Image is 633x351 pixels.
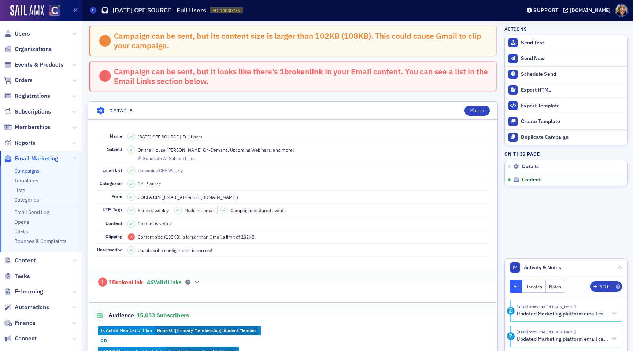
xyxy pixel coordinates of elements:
[570,7,611,14] div: [DOMAIN_NAME]
[14,219,29,225] a: Opens
[4,30,30,38] a: Users
[138,133,203,140] span: [DATE] CPE SOURCE | Full Users
[4,155,58,163] a: Email Marketing
[15,288,43,296] span: E-Learning
[517,329,545,335] time: 9/19/2025 01:58 PM
[184,207,215,214] span: Medium: email
[507,307,515,315] div: Activity
[4,303,49,311] a: Automations
[110,133,122,139] span: Name
[521,87,623,93] div: Export HTML
[14,228,28,235] a: Clicks
[15,272,30,280] span: Tasks
[524,264,561,271] span: Activity & Notes
[505,129,627,145] button: Duplicate Campaign
[138,194,238,200] span: COCPA CPE ( [EMAIL_ADDRESS][DOMAIN_NAME] )
[114,67,489,86] div: Campaign can be sent, but it looks like there's in your Email content. You can see a list in the ...
[521,55,623,62] div: Send Now
[112,6,206,15] h1: [DATE] CPE SOURCE | Full Users
[109,107,133,115] h4: Details
[212,7,240,14] span: EC-14030739
[15,45,52,53] span: Organizations
[522,163,539,170] span: Details
[545,304,576,309] span: Lauren Standiford
[517,304,545,309] time: 9/19/2025 01:59 PM
[138,233,256,240] span: Content size (108KB) is larger than Gmail's limit of 102KB.
[521,71,623,78] div: Schedule Send
[138,180,161,187] div: CPE Source
[4,139,36,147] a: Reports
[522,280,546,293] button: Updates
[138,220,172,227] span: Content is setup!
[102,167,122,173] span: Email List
[521,118,623,125] div: Create Template
[138,247,212,254] span: Unsubscribe configuration is correct!
[4,256,36,265] a: Content
[4,108,51,116] a: Subscriptions
[15,61,63,69] span: Events & Products
[517,335,617,343] button: Updated Marketing platform email campaign: [DATE] CPE SOURCE | Full Users
[4,76,33,84] a: Orders
[533,7,559,14] div: Support
[522,177,541,183] span: Content
[4,288,43,296] a: E-Learning
[505,98,627,114] a: Export Template
[15,30,30,38] span: Users
[138,154,196,161] button: Generate AI Subject Lines
[507,332,515,340] div: Activity
[14,177,38,184] a: Templates
[505,82,627,98] a: Export HTML
[14,187,25,193] a: Lists
[14,196,39,203] a: Categories
[107,146,122,152] span: Subject
[147,279,182,286] span: 46 Valid Links
[137,311,189,319] span: 15,033 Subscribers
[4,45,52,53] a: Organizations
[15,92,50,100] span: Registrations
[15,108,51,116] span: Subscriptions
[109,279,143,286] span: 1 Broken Link
[97,247,122,252] span: Unsubscribe
[475,109,484,113] div: Edit
[590,281,622,292] button: Note
[4,123,51,131] a: Memberships
[546,280,565,293] button: Notes
[95,310,134,321] span: Audience
[517,311,609,317] h5: Updated Marketing platform email campaign: [DATE] CPE SOURCE | Full Users
[505,35,627,51] button: Send Test
[505,51,627,66] button: Send Now
[517,336,609,343] h5: Updated Marketing platform email campaign: [DATE] CPE SOURCE | Full Users
[4,61,63,69] a: Events & Products
[4,92,50,100] a: Registrations
[138,147,294,153] span: On the House [PERSON_NAME] On-Demand, Upcoming Webinars, and more!
[100,180,122,186] span: Categories
[615,4,628,17] span: Profile
[111,193,122,199] span: From
[49,5,60,16] img: SailAMX
[563,8,613,13] button: [DOMAIN_NAME]
[142,156,196,160] div: Generate AI Subject Lines
[504,26,527,32] h4: Actions
[15,76,33,84] span: Orders
[521,40,623,46] div: Send Test
[521,134,623,141] div: Duplicate Campaign
[105,233,122,239] span: Clipping
[114,31,489,51] div: Campaign can be sent, but its content size is larger than 102KB ( 108 KB). This could cause Gmail...
[10,5,44,17] img: SailAMX
[15,123,51,131] span: Memberships
[230,207,286,214] span: Campaign: featured events
[545,329,576,335] span: Lauren Standiford
[15,256,36,265] span: Content
[105,220,122,226] span: Content
[15,139,36,147] span: Reports
[14,209,49,215] a: Email Send Log
[138,207,169,214] span: Source: weekly
[15,303,49,311] span: Automations
[15,319,36,327] span: Finance
[4,272,30,280] a: Tasks
[15,155,58,163] span: Email Marketing
[505,66,627,82] button: Schedule Send
[14,167,40,174] a: Campaigns
[464,106,490,116] button: Edit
